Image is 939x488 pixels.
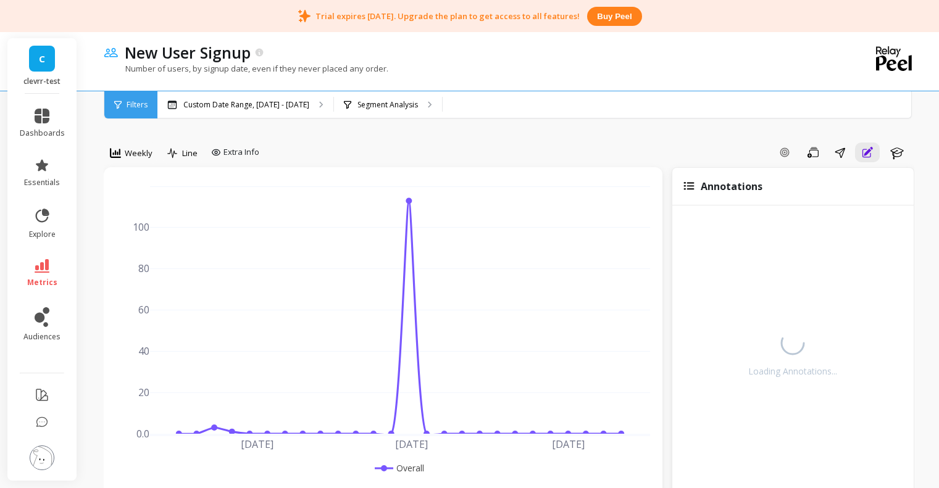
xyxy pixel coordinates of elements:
[30,445,54,470] img: profile picture
[125,42,251,63] p: New User Signup
[24,178,60,188] span: essentials
[701,180,762,193] span: Annotations
[23,332,61,342] span: audiences
[27,278,57,287] span: metrics
[20,128,65,138] span: dashboards
[223,146,259,159] span: Extra Info
[125,147,152,159] span: Weekly
[587,7,641,26] button: Buy peel
[39,52,45,66] span: C
[20,77,65,86] p: clevrr-test
[127,100,148,110] span: Filters
[183,100,309,110] p: Custom Date Range, [DATE] - [DATE]
[104,63,388,74] p: Number of users, by signup date, even if they never placed any order.
[104,48,119,57] img: header icon
[357,100,418,110] p: Segment Analysis
[29,230,56,239] span: explore
[748,365,837,378] div: Loading Annotations...
[315,10,580,22] p: Trial expires [DATE]. Upgrade the plan to get access to all features!
[182,147,198,159] span: Line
